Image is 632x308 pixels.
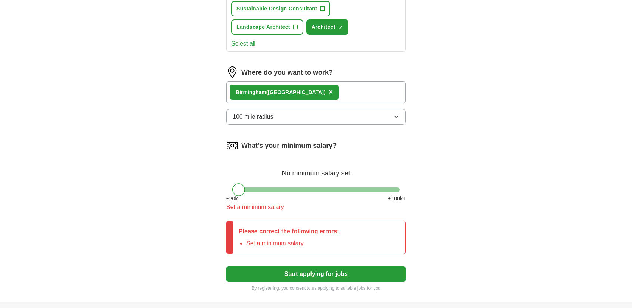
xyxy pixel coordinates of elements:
[233,112,273,121] span: 100 mile radius
[236,5,317,13] span: Sustainable Design Consultant
[236,23,290,31] span: Landscape Architect
[226,266,406,282] button: Start applying for jobs
[306,19,348,35] button: Architect✓
[226,140,238,152] img: salary.png
[236,89,252,95] strong: Birmin
[236,88,326,96] div: gham
[312,23,335,31] span: Architect
[226,285,406,292] p: By registering, you consent to us applying to suitable jobs for you
[231,39,255,48] button: Select all
[266,89,326,95] span: ([GEOGRAPHIC_DATA])
[226,203,406,212] div: Set a minimum salary
[329,88,333,96] span: ×
[231,1,330,16] button: Sustainable Design Consultant
[246,239,339,248] li: Set a minimum salary
[241,141,337,151] label: What's your minimum salary?
[388,195,406,203] span: £ 100 k+
[241,68,333,78] label: Where do you want to work?
[226,109,406,125] button: 100 mile radius
[226,161,406,178] div: No minimum salary set
[329,87,333,98] button: ×
[239,227,339,236] p: Please correct the following errors:
[226,66,238,78] img: location.png
[338,25,343,31] span: ✓
[226,195,238,203] span: £ 20 k
[231,19,303,35] button: Landscape Architect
